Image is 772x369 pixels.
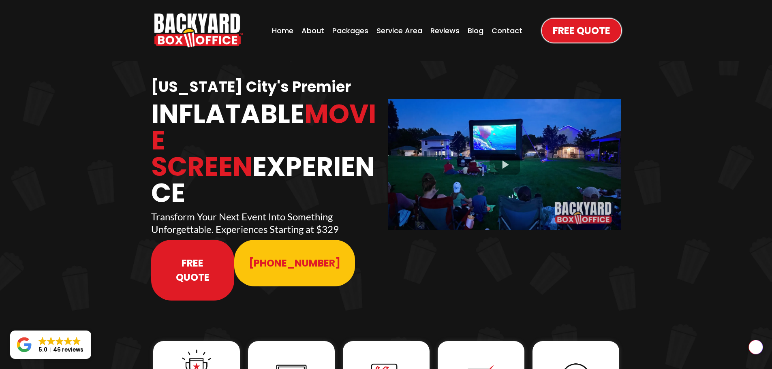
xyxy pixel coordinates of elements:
[553,23,610,38] span: Free Quote
[151,210,384,235] p: Transform Your Next Event Into Something Unforgettable. Experiences Starting at $329
[489,23,525,38] a: Contact
[465,23,486,38] a: Blog
[154,13,243,47] a: https://www.backyardboxoffice.com
[269,23,296,38] a: Home
[299,23,327,38] a: About
[10,331,91,359] a: Close GoogleGoogleGoogleGoogleGoogle 5.046 reviews
[151,96,376,185] span: Movie Screen
[151,78,384,97] h1: [US_STATE] City's Premier
[249,256,340,270] span: [PHONE_NUMBER]
[166,256,220,284] span: Free Quote
[234,240,355,286] a: 913-214-1202
[330,23,371,38] a: Packages
[542,19,621,43] a: Free Quote
[151,101,384,206] h1: Inflatable Experience
[151,240,235,301] a: Free Quote
[428,23,462,38] a: Reviews
[154,13,243,47] img: Backyard Box Office
[374,23,425,38] a: Service Area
